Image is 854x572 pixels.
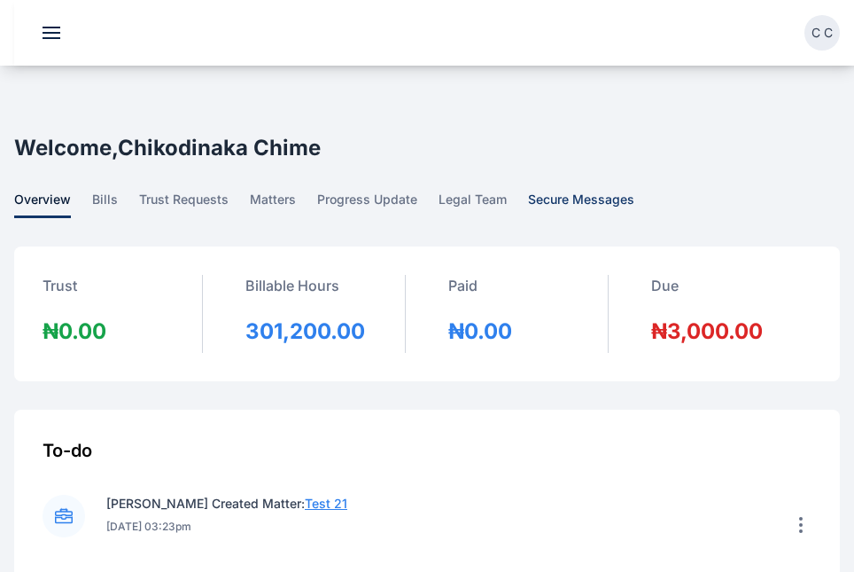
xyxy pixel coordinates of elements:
a: progress update [317,191,417,218]
a: overview [14,191,71,218]
div: Trust [43,275,106,317]
h1: Welcome, Chikodinaka Chime [14,134,321,162]
div: ₦3,000.00 [651,317,763,346]
div: Paid [448,275,512,317]
div: ₦0.00 [43,317,106,346]
a: trust requests [139,191,229,218]
p: [DATE] 03:23pm [106,520,347,534]
div: Due [651,275,763,317]
p: [PERSON_NAME] Created Matter: [106,495,347,513]
a: secure messages [528,191,634,218]
div: ₦0.00 [448,317,512,346]
div: To-do [43,438,811,463]
a: matters [250,191,296,218]
div: 301,200.00 [245,317,365,346]
p: C C [811,24,833,42]
a: legal team [439,191,507,218]
div: Billable Hours [245,275,365,317]
a: Test 21 [305,496,347,511]
a: bills [92,191,118,218]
